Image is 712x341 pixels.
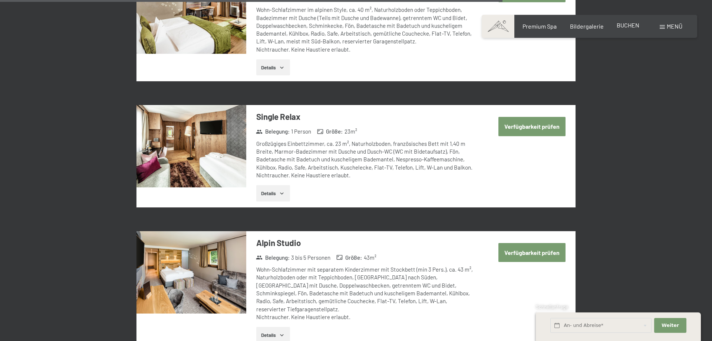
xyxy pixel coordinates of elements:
[256,237,477,249] h3: Alpin Studio
[291,128,311,135] span: 1 Person
[570,23,604,30] a: Bildergalerie
[291,254,330,262] span: 3 bis 5 Personen
[256,59,290,76] button: Details
[617,22,639,29] a: BUCHEN
[256,6,477,53] div: Wohn-Schlafzimmer im alpinen Style, ca. 40 m², Naturholzboden oder Teppichboden, Badezimmer mit D...
[536,304,568,310] span: Schnellanfrage
[345,128,357,135] span: 23 m²
[317,128,343,135] strong: Größe :
[523,23,557,30] a: Premium Spa
[662,322,679,329] span: Weiter
[336,254,362,262] strong: Größe :
[256,266,477,321] div: Wohn-Schlafzimmer mit separatem Kinderzimmer mit Stockbett (min 3 Pers.), ca. 43 m², Naturholzbod...
[654,318,686,333] button: Weiter
[256,128,290,135] strong: Belegung :
[256,254,290,262] strong: Belegung :
[364,254,376,262] span: 43 m²
[136,231,246,314] img: mss_renderimg.php
[256,185,290,201] button: Details
[667,23,682,30] span: Menü
[256,140,477,179] div: Großzügiges Einbettzimmer, ca. 23 m², Naturholzboden, französisches Bett mit 1,40 m Breite, Marmo...
[498,117,566,136] button: Verfügbarkeit prüfen
[136,105,246,187] img: mss_renderimg.php
[256,111,477,122] h3: Single Relax
[498,243,566,262] button: Verfügbarkeit prüfen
